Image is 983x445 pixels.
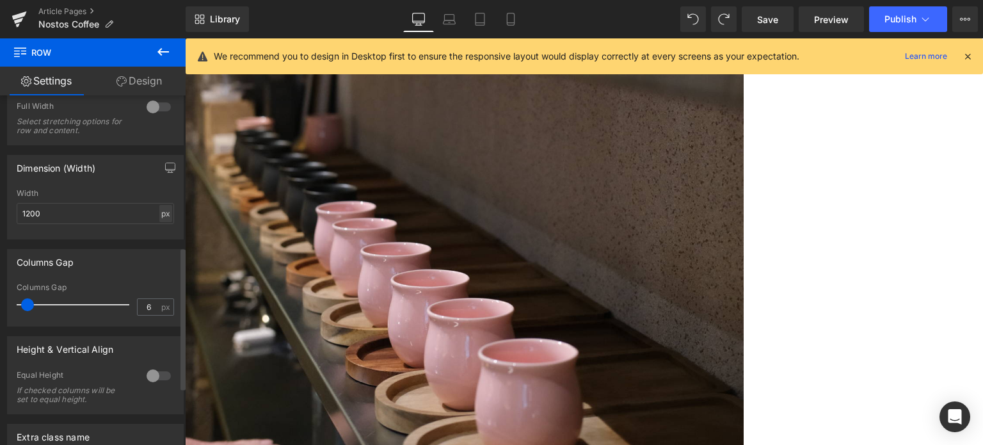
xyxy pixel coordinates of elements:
a: Laptop [434,6,465,32]
div: Extra class name [17,425,90,442]
div: px [159,205,172,222]
div: Columns Gap [17,250,74,268]
a: Article Pages [38,6,186,17]
div: Full Width [17,101,134,115]
div: Open Intercom Messenger [939,401,970,432]
span: Nostos Coffee [38,19,99,29]
div: Columns Gap [17,283,174,292]
a: Desktop [403,6,434,32]
span: px [161,303,172,311]
div: Height & Vertical Align [17,337,113,355]
div: If checked columns will be set to equal height. [17,386,132,404]
button: Redo [711,6,737,32]
div: Dimension (Width) [17,156,95,174]
button: Publish [869,6,947,32]
button: More [952,6,978,32]
div: Select stretching options for row and content. [17,117,132,135]
span: Row [13,38,141,67]
p: We recommend you to design in Desktop first to ensure the responsive layout would display correct... [214,49,799,63]
span: Preview [814,13,849,26]
input: auto [17,203,174,224]
a: Learn more [900,49,952,64]
a: Preview [799,6,864,32]
div: Width [17,189,174,198]
a: Design [93,67,186,95]
span: Library [210,13,240,25]
a: Tablet [465,6,495,32]
button: Undo [680,6,706,32]
a: Mobile [495,6,526,32]
span: Publish [884,14,916,24]
span: Save [757,13,778,26]
div: Equal Height [17,370,134,384]
a: New Library [186,6,249,32]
